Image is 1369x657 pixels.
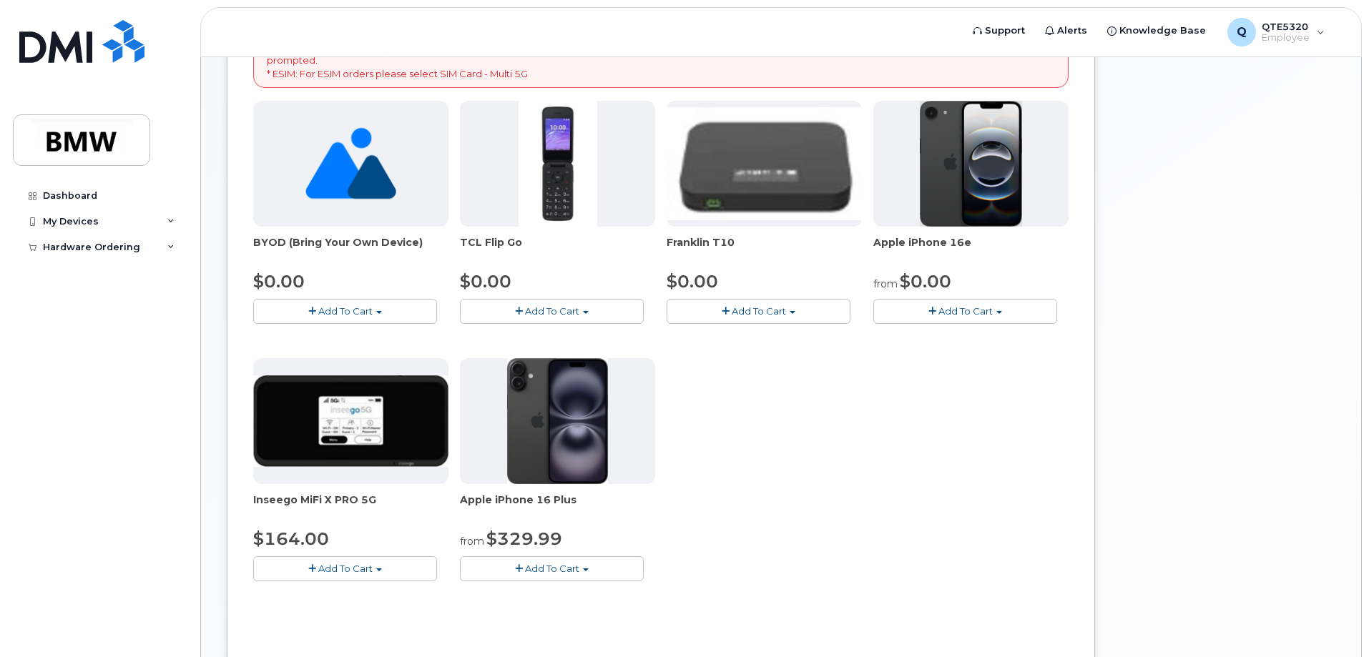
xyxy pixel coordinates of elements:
[460,271,511,292] span: $0.00
[873,277,898,290] small: from
[460,493,655,521] div: Apple iPhone 16 Plus
[460,556,644,581] button: Add To Cart
[667,271,718,292] span: $0.00
[253,493,448,521] div: Inseego MiFi X PRO 5G
[667,299,850,324] button: Add To Cart
[1217,18,1335,46] div: QTE5320
[318,305,373,317] span: Add To Cart
[1057,24,1087,38] span: Alerts
[873,235,1069,264] div: Apple iPhone 16e
[253,271,305,292] span: $0.00
[1119,24,1206,38] span: Knowledge Base
[507,358,608,484] img: iphone_16_plus.png
[938,305,993,317] span: Add To Cart
[1262,21,1310,32] span: QTE5320
[1097,16,1216,45] a: Knowledge Base
[253,556,437,581] button: Add To Cart
[525,563,579,574] span: Add To Cart
[253,299,437,324] button: Add To Cart
[486,528,562,549] span: $329.99
[525,305,579,317] span: Add To Cart
[253,528,329,549] span: $164.00
[732,305,786,317] span: Add To Cart
[900,271,951,292] span: $0.00
[985,24,1025,38] span: Support
[667,107,862,220] img: t10.jpg
[963,16,1035,45] a: Support
[460,235,655,264] div: TCL Flip Go
[253,375,448,467] img: cut_small_inseego_5G.jpg
[519,101,597,227] img: TCL_FLIP_MODE.jpg
[873,299,1057,324] button: Add To Cart
[253,235,448,264] div: BYOD (Bring Your Own Device)
[1262,32,1310,44] span: Employee
[667,235,862,264] div: Franklin T10
[318,563,373,574] span: Add To Cart
[1237,24,1247,41] span: Q
[460,535,484,548] small: from
[1307,595,1358,646] iframe: Messenger Launcher
[1035,16,1097,45] a: Alerts
[305,101,396,227] img: no_image_found-2caef05468ed5679b831cfe6fc140e25e0c280774317ffc20a367ab7fd17291e.png
[920,101,1023,227] img: iphone16e.png
[460,299,644,324] button: Add To Cart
